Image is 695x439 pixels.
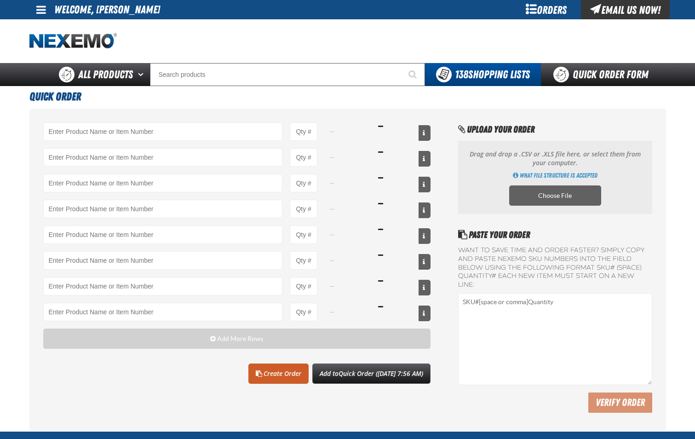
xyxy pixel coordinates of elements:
[29,33,117,49] a: Home
[419,280,431,295] button: View All Prices
[425,63,541,86] button: You have 138 Shopping Lists. Open to view details
[217,335,263,342] span: Add More Rows
[509,185,601,206] label: Choose CSV, XLSX or ODS file to import multiple products. Opens a popup
[29,90,81,103] span: Quick Order
[290,303,317,321] input: Product Quantity
[467,150,643,168] p: Drag and drop a .CSV or .XLS file here, or select them from your computer.
[320,369,423,378] span: Add to
[290,225,317,244] input: Product Quantity
[29,33,117,49] img: Nexemo logo
[458,246,652,289] label: Want to save time and order faster? Simply copy and paste NEXEMO SKU numbers into the field below...
[339,369,423,378] span: Quick Order ([DATE] 7:56 AM)
[312,364,431,384] button: Add toQuick Order ([DATE] 7:56 AM)
[541,63,666,86] a: Quick Order Form
[290,277,317,295] input: Product Quantity
[458,122,652,136] h2: Upload Your Order
[290,122,317,141] input: Product Quantity
[402,63,425,86] button: Start Searching
[419,254,431,270] button: View All Prices
[419,306,431,321] button: View All Prices
[419,177,431,192] button: View All Prices
[135,63,150,86] button: Open All Products pages
[419,228,431,244] button: View All Prices
[455,68,468,81] strong: 138
[43,122,283,141] : Product
[43,200,283,218] : Product
[248,364,309,384] : Create Order
[290,174,317,192] input: Product Quantity
[78,66,133,83] span: All Products
[43,148,283,167] : Product
[290,251,317,270] input: Product Quantity
[419,151,431,167] button: View All Prices
[419,202,431,218] button: View All Prices
[513,171,597,180] a: Get Directions of how to import multiple products using an CSV, XLSX or ODS file. Opens a popup
[419,125,431,141] button: View All Prices
[43,251,283,270] : Product
[290,200,317,218] input: Product Quantity
[43,277,283,295] : Product
[43,303,283,321] : Product
[43,225,283,244] : Product
[150,63,425,86] input: Search
[43,329,431,349] button: Add More Rows
[455,68,530,81] span: Shopping Lists
[290,148,317,167] input: Product Quantity
[458,228,652,242] h2: Paste Your Order
[43,174,283,192] : Product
